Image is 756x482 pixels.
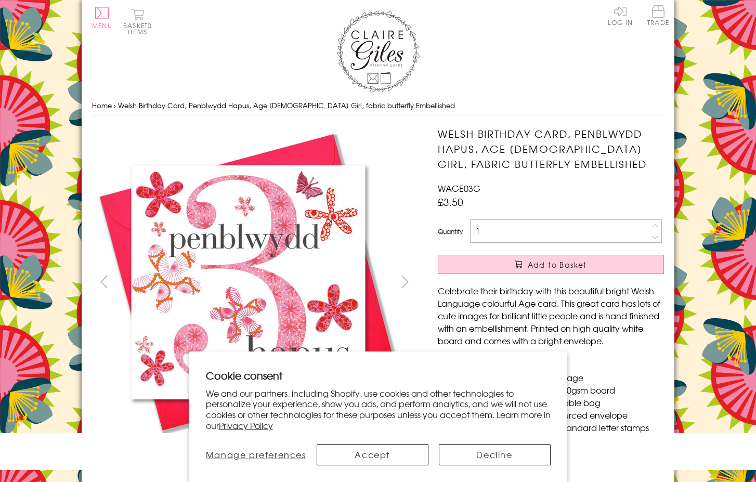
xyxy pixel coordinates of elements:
[647,5,669,28] a: Trade
[438,227,463,236] label: Quantity
[92,7,112,29] button: Menu
[439,444,551,465] button: Decline
[438,126,664,171] h1: Welsh Birthday Card, Penblwydd Hapus, Age [DEMOGRAPHIC_DATA] Girl, fabric butterfly Embellished
[206,444,306,465] button: Manage preferences
[608,5,633,25] a: Log In
[206,368,551,383] h2: Cookie consent
[317,444,428,465] button: Accept
[92,126,404,438] img: Welsh Birthday Card, Penblwydd Hapus, Age 3 Girl, fabric butterfly Embellished
[647,5,669,25] span: Trade
[394,270,417,293] button: next
[92,270,115,293] button: prev
[438,255,664,274] button: Add to Basket
[528,259,587,270] span: Add to Basket
[92,21,112,30] span: Menu
[438,284,664,347] p: Celebrate their birthday with this beautiful bright Welsh Language colourful Age card. This great...
[438,182,480,194] span: WAGE03G
[92,100,112,110] a: Home
[219,419,273,432] a: Privacy Policy
[336,10,420,93] img: Claire Giles Greetings Cards
[92,95,664,116] nav: breadcrumbs
[438,194,463,209] span: £3.50
[118,100,455,110] span: Welsh Birthday Card, Penblwydd Hapus, Age [DEMOGRAPHIC_DATA] Girl, fabric butterfly Embellished
[123,8,152,35] button: Basket0 items
[206,448,306,461] span: Manage preferences
[114,100,116,110] span: ›
[206,388,551,431] p: We and our partners, including Shopify, use cookies and other technologies to personalize your ex...
[128,21,152,36] span: 0 items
